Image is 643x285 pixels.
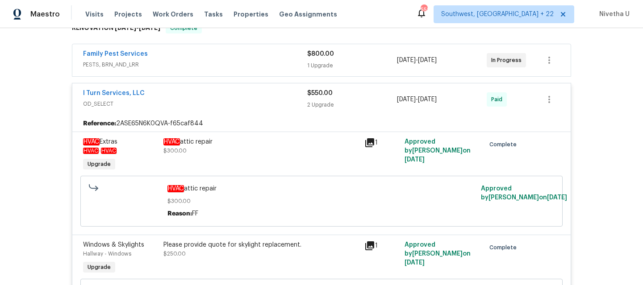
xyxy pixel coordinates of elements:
span: Tasks [204,11,223,17]
span: Nivetha U [596,10,630,19]
span: [DATE] [405,157,425,163]
span: Approved by [PERSON_NAME] on [481,186,567,201]
span: Hallway - Windows [83,251,131,256]
em: HVAC [163,138,180,145]
span: Approved by [PERSON_NAME] on [405,242,471,266]
div: 1 [364,137,399,148]
span: $300.00 [163,148,187,153]
span: [DATE] [405,260,425,266]
div: 1 Upgrade [307,61,397,70]
span: $550.00 [307,90,333,96]
span: Maestro [30,10,60,19]
span: Visits [85,10,104,19]
span: Complete [167,24,201,33]
span: Complete [489,140,520,149]
span: Properties [234,10,268,19]
span: [DATE] [418,96,437,103]
span: $300.00 [167,197,476,206]
span: Windows & Skylights [83,242,144,248]
div: Please provide quote for skylight replacement. [163,240,359,249]
span: Upgrade [84,160,114,169]
span: $800.00 [307,51,334,57]
div: 2 Upgrade [307,100,397,109]
span: Extras [83,138,117,145]
span: [DATE] [397,96,416,103]
span: [DATE] [547,194,567,201]
div: RENOVATION [DATE]-[DATE]Complete [69,14,574,42]
span: [DATE] [418,57,437,63]
span: Southwest, [GEOGRAPHIC_DATA] + 22 [441,10,554,19]
div: 2ASE65N6K0QVA-f65caf844 [72,116,571,132]
span: [DATE] [397,57,416,63]
span: - [397,56,437,65]
h6: RENOVATION [72,23,160,33]
em: HVAC [167,185,184,192]
span: Projects [114,10,142,19]
em: HVAC [83,138,100,145]
em: HVAC [83,148,99,154]
span: Approved by [PERSON_NAME] on [405,139,471,163]
a: Family Pest Services [83,51,148,57]
span: - [83,148,117,153]
span: In Progress [491,56,525,65]
span: PESTS, BRN_AND_LRR [83,60,307,69]
div: 1 [364,240,399,251]
b: Reference: [83,119,116,128]
span: Work Orders [153,10,193,19]
span: Complete [489,243,520,252]
em: HVAC [101,148,117,154]
span: - [397,95,437,104]
a: I Turn Services, LLC [83,90,145,96]
div: 558 [421,5,427,14]
span: Geo Assignments [279,10,337,19]
span: $250.00 [163,251,186,256]
span: Reason: [167,211,192,217]
span: Paid [491,95,506,104]
span: attic repair [167,184,476,193]
div: attic repair [163,137,359,146]
span: FF [192,211,198,217]
span: OD_SELECT [83,99,307,108]
span: Upgrade [84,263,114,272]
